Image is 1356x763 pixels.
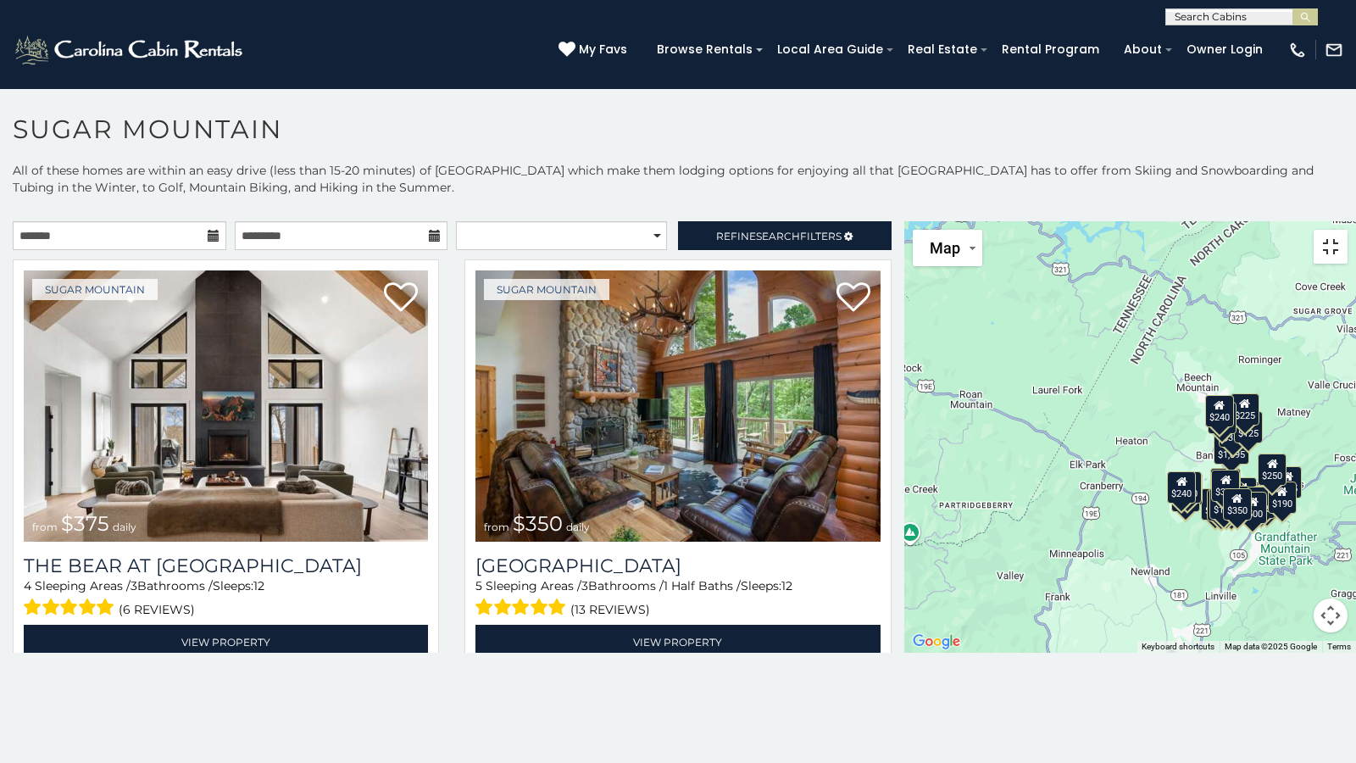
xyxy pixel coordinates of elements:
[131,578,137,593] span: 3
[119,599,195,621] span: (6 reviews)
[836,281,870,316] a: Add to favorites
[1214,432,1249,465] div: $1,095
[930,239,960,257] span: Map
[113,521,136,533] span: daily
[1327,642,1351,651] a: Terms
[769,36,892,63] a: Local Area Guide
[1268,481,1297,513] div: $190
[1218,489,1247,521] div: $350
[61,511,109,536] span: $375
[1314,230,1348,264] button: Toggle fullscreen view
[1210,487,1239,520] div: $175
[1211,468,1240,500] div: $190
[513,511,563,536] span: $350
[1219,415,1248,447] div: $350
[475,554,880,577] h3: Grouse Moor Lodge
[899,36,986,63] a: Real Estate
[1205,395,1234,427] div: $240
[24,625,428,660] a: View Property
[781,578,792,593] span: 12
[913,230,982,266] button: Change map style
[1115,36,1170,63] a: About
[1314,599,1348,632] button: Map camera controls
[581,578,588,593] span: 3
[1225,642,1317,651] span: Map data ©2025 Google
[1258,453,1287,485] div: $250
[24,554,428,577] a: The Bear At [GEOGRAPHIC_DATA]
[253,578,264,593] span: 12
[1212,469,1241,501] div: $300
[756,230,800,242] span: Search
[475,554,880,577] a: [GEOGRAPHIC_DATA]
[475,577,880,621] div: Sleeping Areas / Bathrooms / Sleeps:
[559,41,631,59] a: My Favs
[716,230,842,242] span: Refine Filters
[1228,477,1257,510] div: $200
[1178,36,1271,63] a: Owner Login
[648,36,761,63] a: Browse Rentals
[566,521,590,533] span: daily
[484,279,609,300] a: Sugar Mountain
[1239,492,1268,524] div: $500
[1167,471,1196,503] div: $240
[24,578,31,593] span: 4
[24,270,428,542] img: The Bear At Sugar Mountain
[1231,393,1259,426] div: $225
[24,577,428,621] div: Sleeping Areas / Bathrooms / Sleeps:
[24,554,428,577] h3: The Bear At Sugar Mountain
[1223,488,1252,521] div: $350
[1288,41,1307,59] img: phone-regular-white.png
[1274,466,1303,498] div: $155
[1209,401,1237,433] div: $170
[475,270,880,542] img: Grouse Moor Lodge
[993,36,1108,63] a: Rental Program
[1207,488,1236,521] div: $155
[475,270,880,542] a: Grouse Moor Lodge from $350 daily
[1171,479,1200,511] div: $355
[32,279,158,300] a: Sugar Mountain
[570,599,650,621] span: (13 reviews)
[579,41,627,58] span: My Favs
[1142,641,1214,653] button: Keyboard shortcuts
[664,578,741,593] span: 1 Half Baths /
[909,631,964,653] img: Google
[24,270,428,542] a: The Bear At Sugar Mountain from $375 daily
[1235,411,1264,443] div: $125
[475,625,880,660] a: View Property
[13,33,247,67] img: White-1-2.png
[475,578,482,593] span: 5
[678,221,892,250] a: RefineSearchFilters
[1248,487,1276,519] div: $195
[384,281,418,316] a: Add to favorites
[32,521,58,533] span: from
[484,521,509,533] span: from
[1325,41,1343,59] img: mail-regular-white.png
[909,631,964,653] a: Open this area in Google Maps (opens a new window)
